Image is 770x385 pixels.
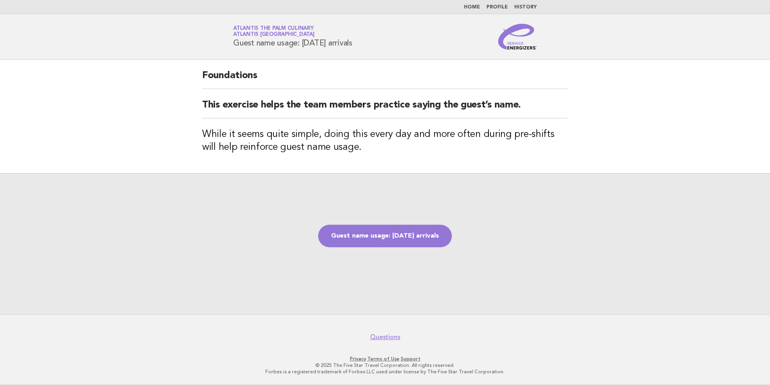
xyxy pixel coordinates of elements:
a: Terms of Use [367,356,399,362]
a: Home [464,5,480,10]
a: History [514,5,537,10]
h2: Foundations [202,69,568,89]
a: Guest name usage: [DATE] arrivals [318,225,452,247]
a: Profile [486,5,508,10]
p: · · [139,356,631,362]
a: Atlantis The Palm CulinaryAtlantis [GEOGRAPHIC_DATA] [233,26,315,37]
a: Questions [370,333,400,341]
span: Atlantis [GEOGRAPHIC_DATA] [233,32,315,37]
p: Forbes is a registered trademark of Forbes LLC used under license by The Five Star Travel Corpora... [139,368,631,375]
a: Support [401,356,420,362]
a: Privacy [350,356,366,362]
h3: While it seems quite simple, doing this every day and more often during pre-shifts will help rein... [202,128,568,154]
h2: This exercise helps the team members practice saying the guest’s name. [202,99,568,118]
img: Service Energizers [498,24,537,50]
h1: Guest name usage: [DATE] arrivals [233,26,352,47]
p: © 2025 The Five Star Travel Corporation. All rights reserved. [139,362,631,368]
